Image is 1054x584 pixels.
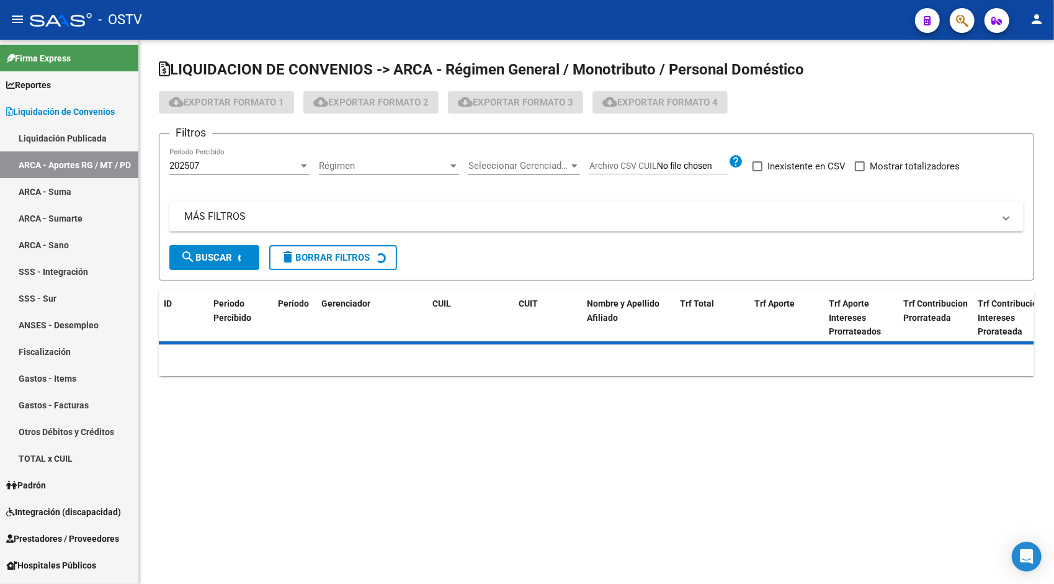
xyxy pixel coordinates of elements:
[184,210,994,223] mat-panel-title: MÁS FILTROS
[313,94,328,109] mat-icon: cloud_download
[303,91,439,114] button: Exportar Formato 2
[169,124,212,142] h3: Filtros
[767,159,846,174] span: Inexistente en CSV
[169,202,1024,231] mat-expansion-panel-header: MÁS FILTROS
[602,94,617,109] mat-icon: cloud_download
[432,299,451,308] span: CUIL
[273,290,316,345] datatable-header-cell: Período
[582,290,675,345] datatable-header-cell: Nombre y Apellido Afiliado
[6,52,71,65] span: Firma Express
[98,6,142,34] span: - OSTV
[169,97,284,108] span: Exportar Formato 1
[313,97,429,108] span: Exportar Formato 2
[592,91,728,114] button: Exportar Formato 4
[159,290,208,345] datatable-header-cell: ID
[458,97,573,108] span: Exportar Formato 3
[159,91,294,114] button: Exportar Formato 1
[898,290,973,345] datatable-header-cell: Trf Contribucion Prorrateada
[208,290,255,345] datatable-header-cell: Período Percibido
[316,290,409,345] datatable-header-cell: Gerenciador
[280,249,295,264] mat-icon: delete
[319,160,448,171] span: Régimen
[321,299,370,308] span: Gerenciador
[754,299,795,308] span: Trf Aporte
[1012,542,1042,572] div: Open Intercom Messenger
[680,299,714,308] span: Trf Total
[6,532,119,546] span: Prestadores / Proveedores
[169,94,184,109] mat-icon: cloud_download
[749,290,824,345] datatable-header-cell: Trf Aporte
[589,161,657,171] span: Archivo CSV CUIL
[159,61,804,78] span: LIQUIDACION DE CONVENIOS -> ARCA - Régimen General / Monotributo / Personal Doméstico
[824,290,898,345] datatable-header-cell: Trf Aporte Intereses Prorrateados
[181,249,195,264] mat-icon: search
[728,154,743,169] mat-icon: help
[458,94,473,109] mat-icon: cloud_download
[169,245,259,270] button: Buscar
[6,78,51,92] span: Reportes
[519,299,538,308] span: CUIT
[973,290,1047,345] datatable-header-cell: Trf Contribucion Intereses Prorateada
[6,478,46,492] span: Padrón
[978,299,1042,337] span: Trf Contribucion Intereses Prorateada
[602,97,718,108] span: Exportar Formato 4
[10,12,25,27] mat-icon: menu
[427,290,496,345] datatable-header-cell: CUIL
[213,299,251,323] span: Período Percibido
[587,299,659,323] span: Nombre y Apellido Afiliado
[278,299,309,308] span: Período
[870,159,960,174] span: Mostrar totalizadores
[169,160,199,171] span: 202507
[1029,12,1044,27] mat-icon: person
[164,299,172,308] span: ID
[6,559,96,572] span: Hospitales Públicos
[6,105,115,119] span: Liquidación de Convenios
[903,299,968,323] span: Trf Contribucion Prorrateada
[675,290,749,345] datatable-header-cell: Trf Total
[448,91,583,114] button: Exportar Formato 3
[514,290,582,345] datatable-header-cell: CUIT
[6,505,121,519] span: Integración (discapacidad)
[181,252,232,263] span: Buscar
[280,252,370,263] span: Borrar Filtros
[657,161,728,172] input: Archivo CSV CUIL
[829,299,881,337] span: Trf Aporte Intereses Prorrateados
[269,245,397,270] button: Borrar Filtros
[468,160,569,171] span: Seleccionar Gerenciador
